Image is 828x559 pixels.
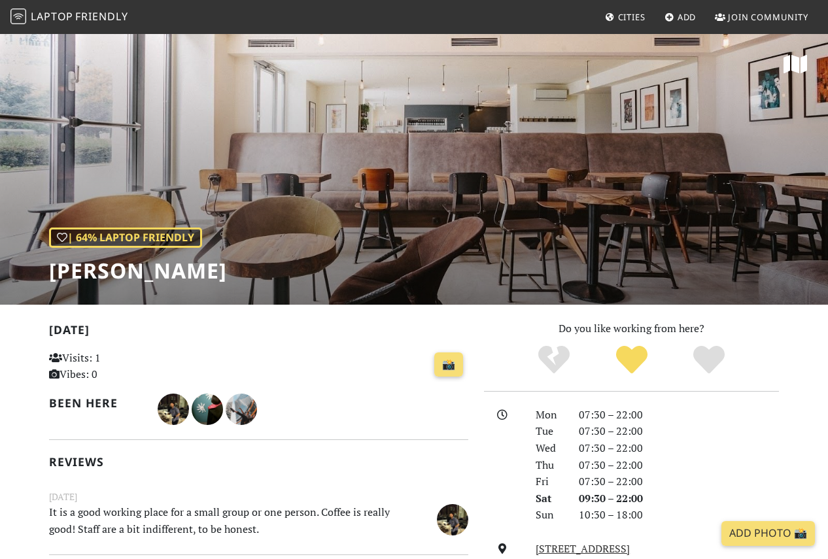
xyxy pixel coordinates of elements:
span: Nigel Earnshaw [437,511,468,526]
img: 1492-mark.jpg [226,394,257,425]
span: Cities [618,11,646,23]
div: Sat [528,490,571,507]
div: 07:30 – 22:00 [571,440,787,457]
p: It is a good working place for a small group or one person. Coffee is really good! Staff are a bi... [41,504,404,537]
div: Definitely! [670,344,748,377]
div: Mon [528,407,571,424]
a: 📸 [434,352,463,377]
small: [DATE] [41,490,476,504]
a: Add Photo 📸 [721,521,815,546]
span: Join Community [728,11,808,23]
a: [STREET_ADDRESS] [536,541,630,556]
img: 1826-mary.jpg [192,394,223,425]
img: 2376-nigel.jpg [158,394,189,425]
span: Friendly [75,9,128,24]
div: Tue [528,423,571,440]
div: 07:30 – 22:00 [571,407,787,424]
p: Visits: 1 Vibes: 0 [49,350,179,383]
a: LaptopFriendly LaptopFriendly [10,6,128,29]
img: 2376-nigel.jpg [437,504,468,535]
h2: Reviews [49,455,468,469]
div: Fri [528,473,571,490]
div: Sun [528,507,571,524]
div: 07:30 – 22:00 [571,473,787,490]
div: 09:30 – 22:00 [571,490,787,507]
a: Add [659,5,702,29]
span: Add [678,11,697,23]
span: Mark Dela Cruz [226,401,257,415]
h2: Been here [49,396,142,410]
span: Nigel Earnshaw [158,401,192,415]
div: Wed [528,440,571,457]
h2: [DATE] [49,323,468,342]
div: No [515,344,593,377]
div: Yes [593,344,670,377]
span: Mary Chan [192,401,226,415]
a: Join Community [710,5,814,29]
div: 10:30 – 18:00 [571,507,787,524]
div: Thu [528,457,571,474]
div: 07:30 – 22:00 [571,423,787,440]
h1: [PERSON_NAME] [49,258,227,283]
div: 07:30 – 22:00 [571,457,787,474]
img: LaptopFriendly [10,8,26,24]
p: Do you like working from here? [484,320,779,337]
span: Laptop [31,9,73,24]
div: | 64% Laptop Friendly [49,228,202,248]
a: Cities [600,5,651,29]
